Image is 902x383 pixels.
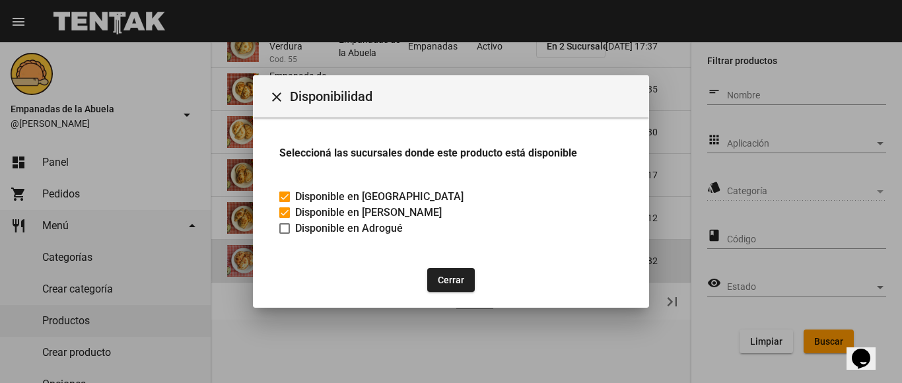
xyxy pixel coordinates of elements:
[427,268,475,292] button: Cerrar
[279,144,623,162] h3: Seleccioná las sucursales donde este producto está disponible
[295,189,464,205] span: Disponible en [GEOGRAPHIC_DATA]
[847,330,889,370] iframe: chat widget
[290,86,639,107] span: Disponibilidad
[269,89,285,105] mat-icon: Cerrar
[263,83,290,110] button: Cerrar
[295,221,403,236] span: Disponible en Adrogué
[295,205,442,221] span: Disponible en [PERSON_NAME]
